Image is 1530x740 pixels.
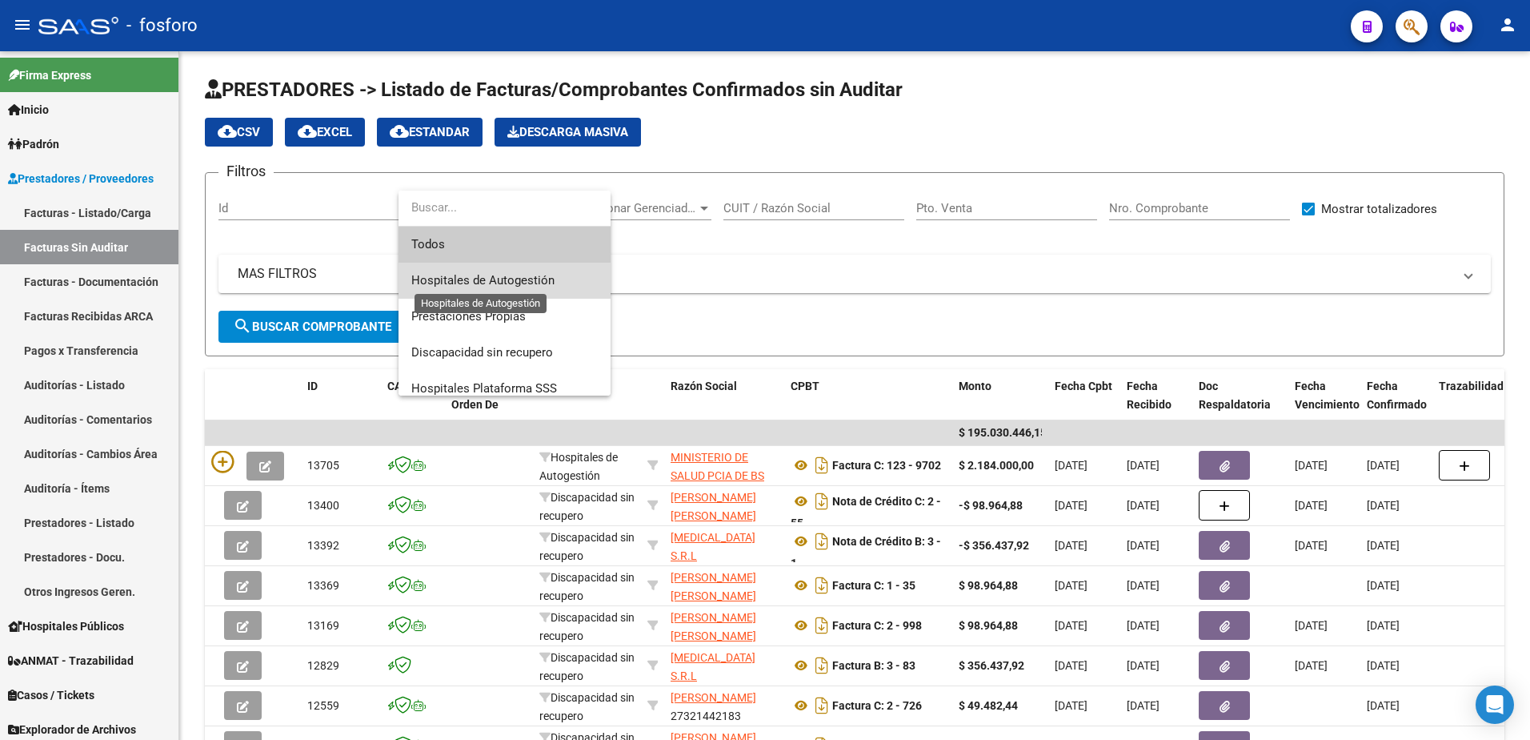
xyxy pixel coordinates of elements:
span: Todos [411,227,598,263]
span: Hospitales Plataforma SSS [411,381,557,396]
div: Open Intercom Messenger [1476,686,1514,724]
span: Prestaciones Propias [411,309,526,324]
span: Hospitales de Autogestión [411,273,555,288]
input: dropdown search [399,190,611,226]
span: Discapacidad sin recupero [411,345,553,360]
